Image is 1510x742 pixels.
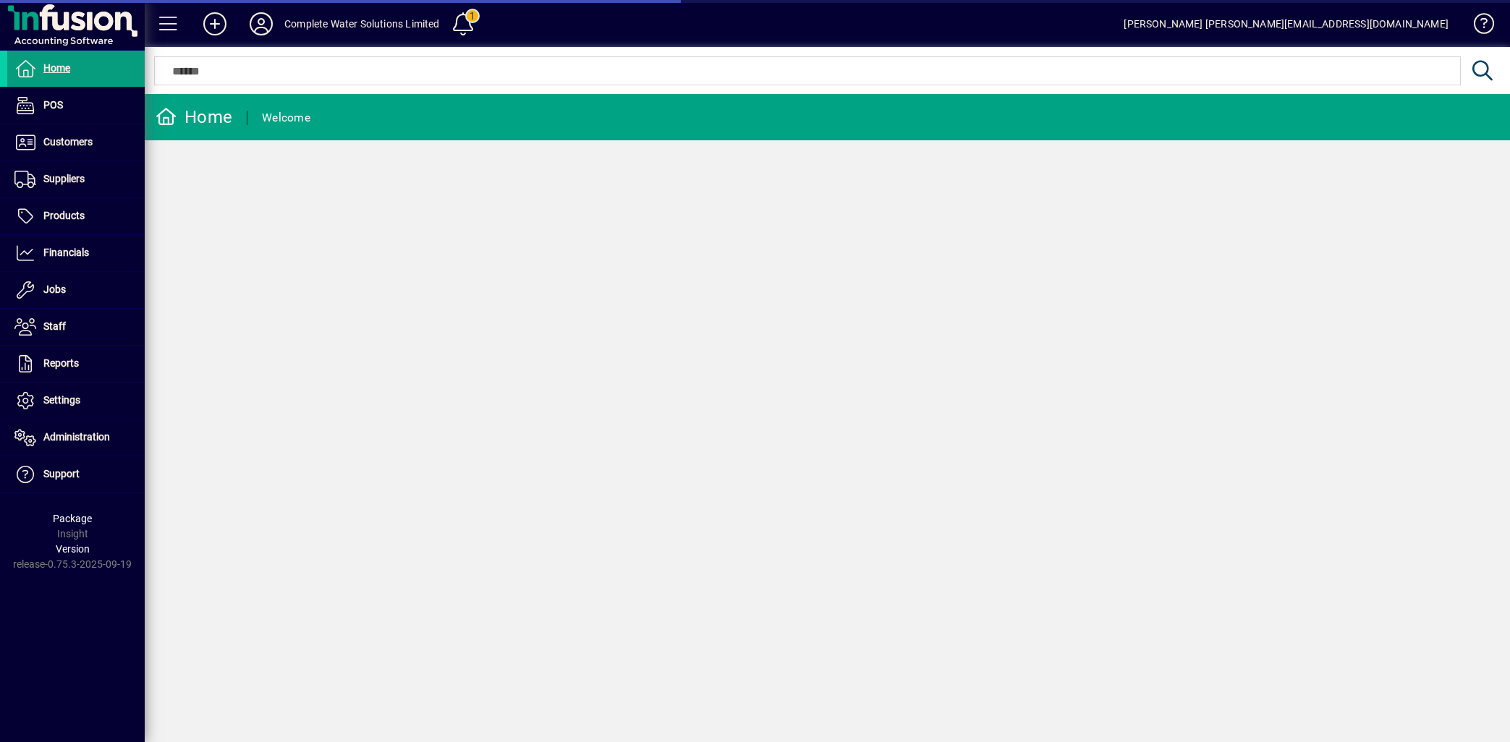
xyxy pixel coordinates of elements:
span: Reports [43,357,79,369]
span: Package [53,513,92,524]
span: Staff [43,320,66,332]
span: Customers [43,136,93,148]
button: Add [192,11,238,37]
a: Reports [7,346,145,382]
a: Staff [7,309,145,345]
span: Products [43,210,85,221]
a: Jobs [7,272,145,308]
a: Support [7,456,145,492]
a: Suppliers [7,161,145,197]
div: Home [156,106,232,129]
span: Version [56,543,90,555]
a: Customers [7,124,145,161]
div: Welcome [262,106,310,129]
span: Jobs [43,283,66,295]
button: Profile [238,11,284,37]
div: Complete Water Solutions Limited [284,12,440,35]
a: Settings [7,383,145,419]
a: POS [7,88,145,124]
span: Financials [43,247,89,258]
a: Financials [7,235,145,271]
span: Support [43,468,80,479]
a: Administration [7,419,145,456]
div: [PERSON_NAME] [PERSON_NAME][EMAIL_ADDRESS][DOMAIN_NAME] [1124,12,1449,35]
span: Administration [43,431,110,443]
a: Products [7,198,145,234]
span: Home [43,62,70,74]
span: Settings [43,394,80,406]
span: Suppliers [43,173,85,184]
span: POS [43,99,63,111]
a: Knowledge Base [1463,3,1492,50]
